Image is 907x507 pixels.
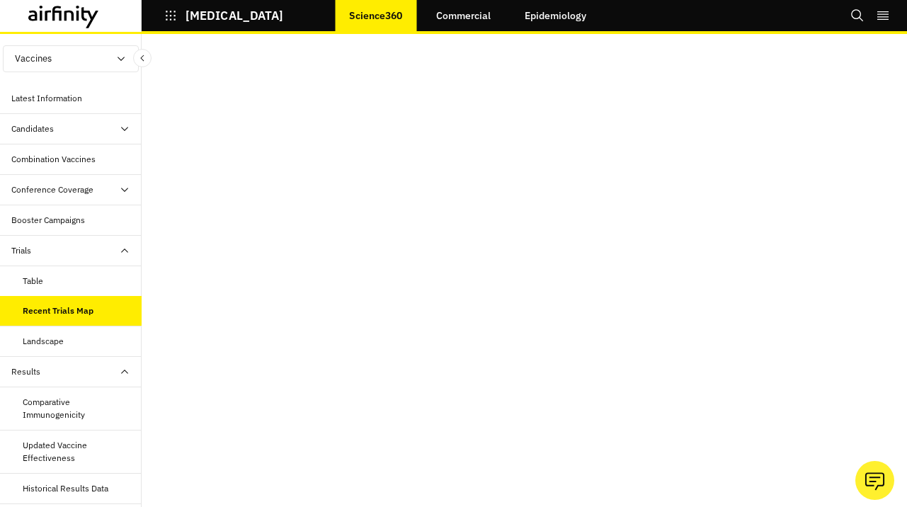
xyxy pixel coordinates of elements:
p: Science360 [349,10,402,21]
div: Comparative Immunogenicity [23,396,130,421]
button: [MEDICAL_DATA] [164,4,283,28]
div: Landscape [23,335,64,348]
button: Ask our analysts [855,461,894,500]
p: [MEDICAL_DATA] [186,9,283,22]
div: Historical Results Data [23,482,108,495]
button: Close Sidebar [133,49,152,67]
div: Latest Information [11,92,82,105]
button: Search [850,4,865,28]
div: Results [11,365,40,378]
div: Trials [11,244,31,257]
div: Combination Vaccines [11,153,96,166]
div: Conference Coverage [11,183,93,196]
div: Recent Trials Map [23,304,93,317]
div: Candidates [11,123,54,135]
div: Updated Vaccine Effectiveness [23,439,130,465]
div: Table [23,275,43,287]
button: Vaccines [3,45,139,72]
div: Booster Campaigns [11,214,85,227]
